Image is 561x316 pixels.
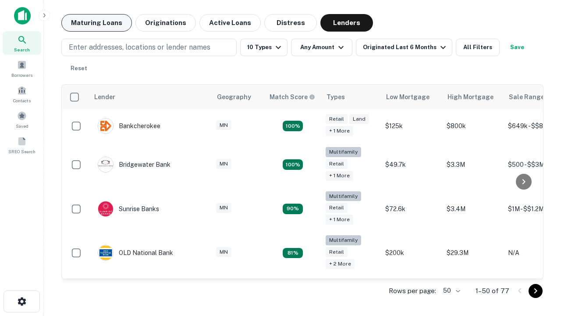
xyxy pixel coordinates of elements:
div: Geography [217,92,251,102]
div: Matching Properties: 10, hasApolloMatch: undefined [283,204,303,214]
a: Borrowers [3,57,41,80]
span: SREO Search [8,148,36,155]
a: SREO Search [3,133,41,157]
div: + 2 more [326,259,355,269]
th: High Mortgage [442,85,504,109]
iframe: Chat Widget [517,218,561,260]
span: Search [14,46,30,53]
td: $3.3M [442,143,504,187]
button: All Filters [456,39,500,56]
div: Retail [326,203,348,213]
div: 50 [440,284,462,297]
div: Originated Last 6 Months [363,42,448,53]
div: Capitalize uses an advanced AI algorithm to match your search with the best lender. The match sco... [270,92,315,102]
a: Contacts [3,82,41,106]
p: Rows per page: [389,286,436,296]
div: Lender [94,92,115,102]
button: Originations [135,14,196,32]
button: Go to next page [529,284,543,298]
div: Bridgewater Bank [98,157,170,172]
td: $800k [442,109,504,143]
div: Multifamily [326,191,361,201]
img: picture [98,118,113,133]
div: + 1 more [326,215,353,225]
div: Bankcherokee [98,118,160,134]
div: Matching Properties: 9, hasApolloMatch: undefined [283,248,303,259]
button: Enter addresses, locations or lender names [61,39,237,56]
th: Types [321,85,381,109]
th: Geography [212,85,264,109]
a: Search [3,31,41,55]
td: $29.3M [442,231,504,275]
img: capitalize-icon.png [14,7,31,25]
img: picture [98,245,113,260]
img: picture [98,157,113,172]
th: Low Mortgage [381,85,442,109]
a: Saved [3,108,41,131]
div: MN [216,247,231,257]
button: 10 Types [240,39,288,56]
div: Retail [326,159,348,169]
p: 1–50 of 77 [476,286,509,296]
div: + 1 more [326,171,353,181]
div: MN [216,159,231,169]
span: Borrowers [11,72,32,79]
div: OLD National Bank [98,245,173,261]
td: $72.6k [381,187,442,231]
div: Retail [326,247,348,257]
p: Enter addresses, locations or lender names [69,42,210,53]
div: Matching Properties: 20, hasApolloMatch: undefined [283,159,303,170]
span: Saved [16,122,28,129]
td: $125k [381,109,442,143]
div: Multifamily [326,235,361,245]
img: picture [98,201,113,216]
button: Reset [65,60,93,77]
th: Capitalize uses an advanced AI algorithm to match your search with the best lender. The match sco... [264,85,321,109]
div: Land [349,114,369,124]
div: MN [216,120,231,130]
div: High Mortgage [447,92,494,102]
td: $49.7k [381,143,442,187]
td: $200k [381,231,442,275]
button: Distress [264,14,317,32]
td: $3.4M [442,187,504,231]
h6: Match Score [270,92,313,102]
div: Multifamily [326,147,361,157]
th: Lender [89,85,212,109]
span: Contacts [13,97,31,104]
button: Save your search to get updates of matches that match your search criteria. [503,39,531,56]
div: Types [327,92,345,102]
div: Matching Properties: 16, hasApolloMatch: undefined [283,121,303,131]
div: Sunrise Banks [98,201,159,217]
div: Sale Range [509,92,544,102]
div: MN [216,203,231,213]
button: Originated Last 6 Months [356,39,452,56]
button: Any Amount [291,39,352,56]
button: Active Loans [199,14,261,32]
button: Maturing Loans [61,14,132,32]
div: + 1 more [326,126,353,136]
button: Lenders [320,14,373,32]
div: Retail [326,114,348,124]
div: Low Mortgage [386,92,430,102]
